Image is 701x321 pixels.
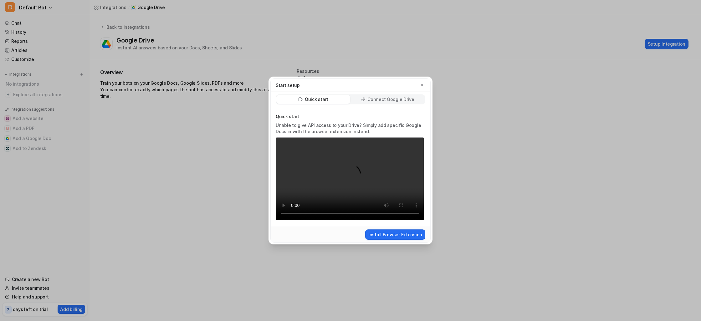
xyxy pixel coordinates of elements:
p: Start setup [276,82,300,88]
p: Unable to give API access to your Drive? Simply add specific Google Docs in with the browser exte... [276,122,424,135]
p: Quick start [276,113,424,120]
video: Your browser does not support the video tag. [276,137,424,221]
p: Connect Google Drive [367,96,414,103]
button: Install Browser Extension [365,229,425,240]
p: Quick start [305,96,328,103]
